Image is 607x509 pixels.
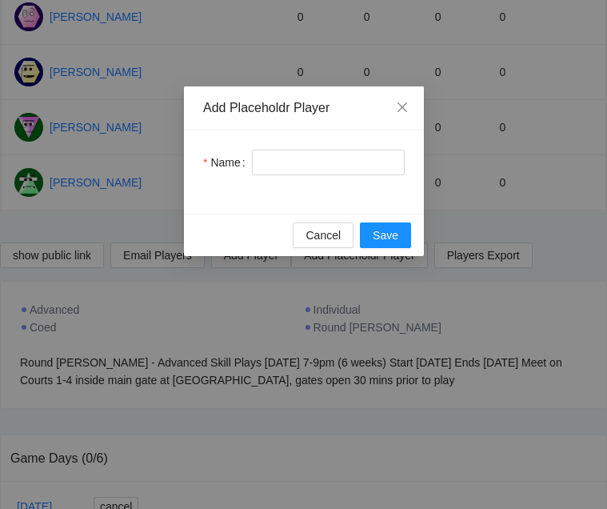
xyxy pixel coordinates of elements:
div: Add Placeholdr Player [203,99,405,117]
label: Name [203,150,252,175]
span: close [396,101,409,114]
button: Cancel [293,222,353,248]
span: Save [373,226,398,244]
input: Name [251,150,404,175]
button: Close [381,86,424,130]
span: Cancel [305,226,341,244]
button: Save [360,222,411,248]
